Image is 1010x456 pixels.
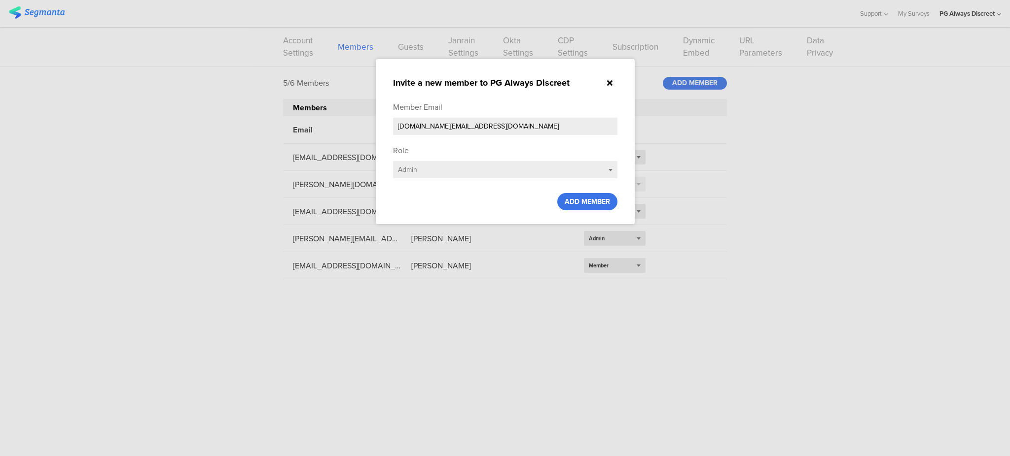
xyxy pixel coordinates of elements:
span: Admin [398,164,417,175]
div: Role [393,145,409,156]
div: Member Email [393,101,442,113]
input: name@domain.com [393,118,617,135]
span: ADD MEMBER [565,196,610,207]
sg-small-dialog-title: Invite a new member to PG Always Discreet [393,76,570,89]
